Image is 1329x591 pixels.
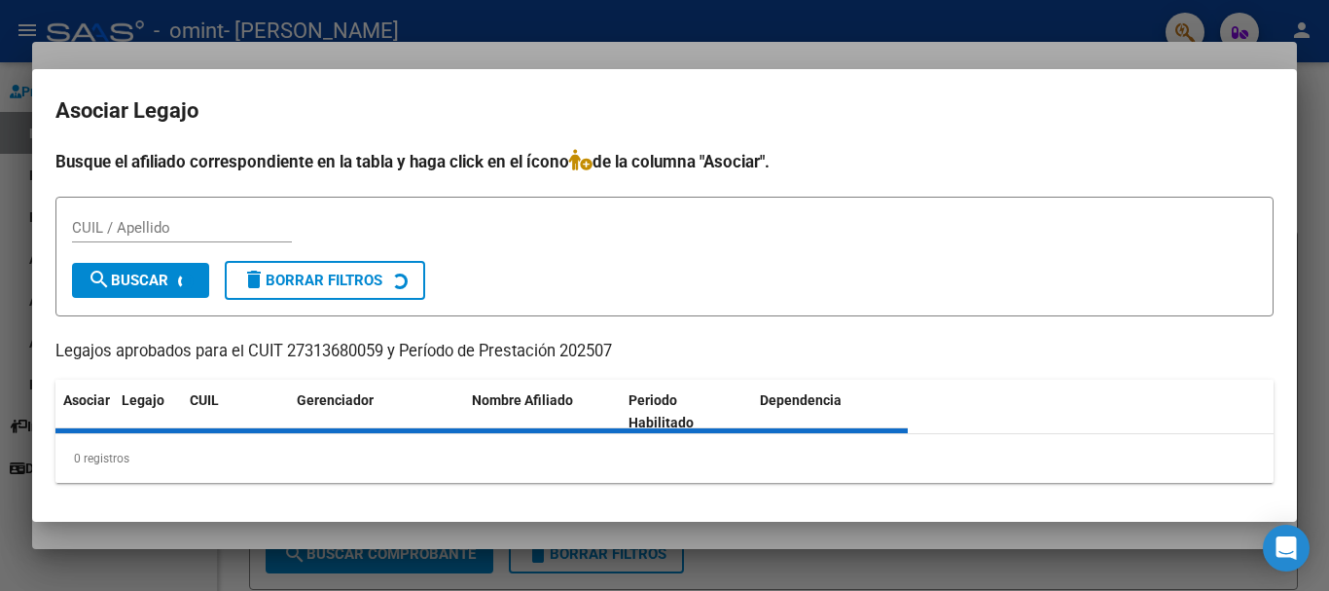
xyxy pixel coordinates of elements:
span: Buscar [88,272,168,289]
datatable-header-cell: Legajo [114,380,182,444]
datatable-header-cell: Asociar [55,380,114,444]
button: Borrar Filtros [225,261,425,300]
p: Legajos aprobados para el CUIT 27313680059 y Período de Prestación 202507 [55,340,1274,364]
mat-icon: delete [242,268,266,291]
span: Legajo [122,392,164,408]
span: Dependencia [760,392,842,408]
datatable-header-cell: Dependencia [752,380,909,444]
datatable-header-cell: CUIL [182,380,289,444]
datatable-header-cell: Periodo Habilitado [621,380,752,444]
h2: Asociar Legajo [55,92,1274,129]
span: CUIL [190,392,219,408]
datatable-header-cell: Nombre Afiliado [464,380,621,444]
span: Nombre Afiliado [472,392,573,408]
div: Open Intercom Messenger [1263,525,1310,572]
h4: Busque el afiliado correspondiente en la tabla y haga click en el ícono de la columna "Asociar". [55,149,1274,174]
div: 0 registros [55,434,1274,483]
mat-icon: search [88,268,111,291]
span: Periodo Habilitado [629,392,694,430]
span: Gerenciador [297,392,374,408]
span: Asociar [63,392,110,408]
span: Borrar Filtros [242,272,382,289]
datatable-header-cell: Gerenciador [289,380,464,444]
button: Buscar [72,263,209,298]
